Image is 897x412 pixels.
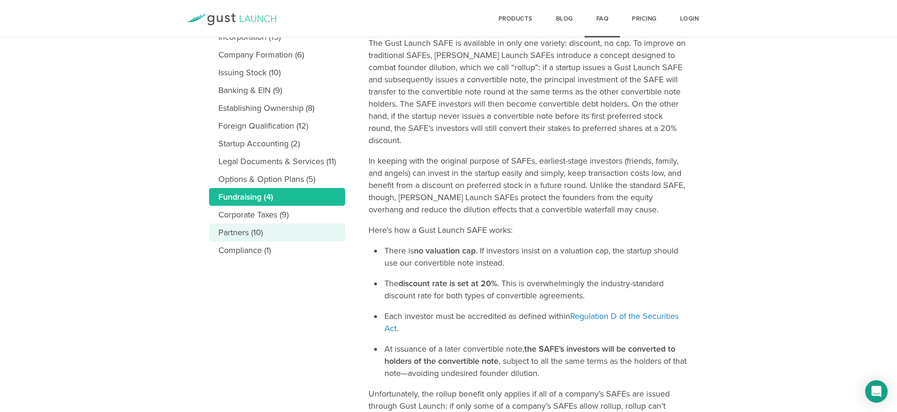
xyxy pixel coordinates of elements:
[209,99,345,117] a: Establishing Ownership (8)
[209,206,345,224] a: Corporate Taxes (9)
[209,170,345,188] a: Options & Option Plans (5)
[383,277,688,302] li: The . This is overwhelmingly the industry-standard discount rate for both types of convertible ag...
[369,37,688,146] p: The Gust Launch SAFE is available in only one variety: discount, no cap. To improve on traditiona...
[369,224,688,236] p: Here’s how a Gust Launch SAFE works:
[209,224,345,241] a: Partners (10)
[383,245,688,269] li: There is . If investors insist on a valuation cap, the startup should use our convertible note in...
[369,155,688,216] p: In keeping with the original purpose of SAFEs, earliest-stage investors (friends, family, and ang...
[209,135,345,152] a: Startup Accounting (2)
[209,188,345,206] a: Fundraising (4)
[209,81,345,99] a: Banking & EIN (9)
[384,344,675,366] strong: the SAFE’s investors will be converted to holders of the convertible note
[209,241,345,259] a: Compliance (1)
[209,46,345,64] a: Company Formation (6)
[414,246,476,256] strong: no valuation cap
[383,310,688,334] li: Each investor must be accredited as defined within .
[865,380,888,403] div: Open Intercom Messenger
[209,117,345,135] a: Foreign Qualification (12)
[209,152,345,170] a: Legal Documents & Services (11)
[398,278,497,289] strong: discount rate is set at 20%
[209,64,345,81] a: Issuing Stock (10)
[383,343,688,379] li: At issuance of a later convertible note, , subject to all the same terms as the holders of that n...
